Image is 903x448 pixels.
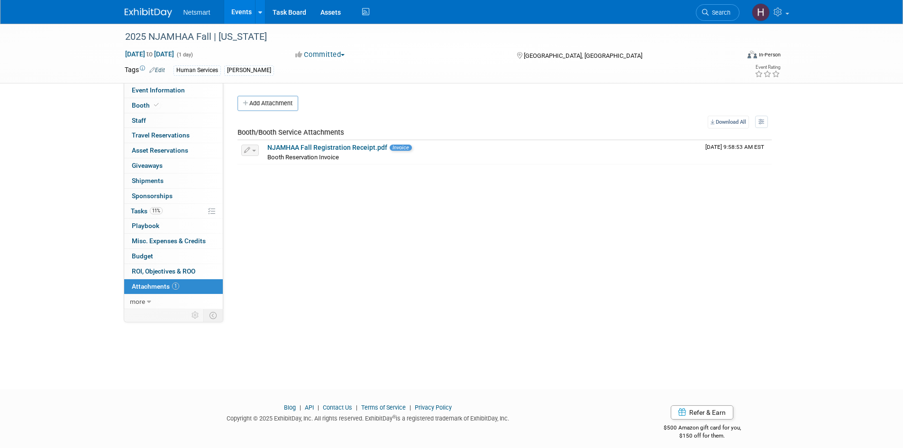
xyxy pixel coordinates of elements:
a: Playbook [124,219,223,233]
div: Event Rating [755,65,780,70]
a: Tasks11% [124,204,223,219]
img: Format-Inperson.png [748,51,757,58]
div: 2025 NJAMHAA Fall | [US_STATE] [122,28,725,46]
div: $150 off for them. [626,432,779,440]
div: [PERSON_NAME] [224,65,274,75]
span: Playbook [132,222,159,229]
span: Booth/Booth Service Attachments [237,128,344,137]
span: | [407,404,413,411]
span: Netsmart [183,9,210,16]
span: | [297,404,303,411]
span: Shipments [132,177,164,184]
div: Copyright © 2025 ExhibitDay, Inc. All rights reserved. ExhibitDay is a registered trademark of Ex... [125,412,612,423]
span: more [130,298,145,305]
a: Attachments1 [124,279,223,294]
button: Add Attachment [237,96,298,111]
span: Attachments [132,283,179,290]
button: Committed [292,50,348,60]
span: Search [709,9,730,16]
span: Booth Reservation Invoice [267,154,339,161]
a: Shipments [124,174,223,188]
a: Giveaways [124,158,223,173]
span: | [315,404,321,411]
img: Hannah Norsworthy [752,3,770,21]
a: Budget [124,249,223,264]
div: $500 Amazon gift card for you, [626,418,779,439]
span: Travel Reservations [132,131,190,139]
span: Event Information [132,86,185,94]
span: Asset Reservations [132,146,188,154]
a: Booth [124,98,223,113]
span: Invoice [390,145,412,151]
a: Asset Reservations [124,143,223,158]
span: Upload Timestamp [705,144,764,150]
span: 11% [150,207,163,214]
span: Booth [132,101,161,109]
span: | [354,404,360,411]
span: to [145,50,154,58]
a: more [124,294,223,309]
td: Tags [125,65,165,76]
a: NJAMHAA Fall Registration Receipt.pdf [267,144,387,151]
a: Staff [124,113,223,128]
span: [GEOGRAPHIC_DATA], [GEOGRAPHIC_DATA] [524,52,642,59]
div: Event Format [684,49,781,64]
a: Event Information [124,83,223,98]
span: ROI, Objectives & ROO [132,267,195,275]
span: [DATE] [DATE] [125,50,174,58]
div: Human Services [173,65,221,75]
a: Travel Reservations [124,128,223,143]
a: ROI, Objectives & ROO [124,264,223,279]
span: Misc. Expenses & Credits [132,237,206,245]
span: 1 [172,283,179,290]
a: Refer & Earn [671,405,733,420]
span: Tasks [131,207,163,215]
img: ExhibitDay [125,8,172,18]
a: Terms of Service [361,404,406,411]
span: Staff [132,117,146,124]
span: (1 day) [176,52,193,58]
span: Budget [132,252,153,260]
td: Personalize Event Tab Strip [187,309,204,321]
div: In-Person [758,51,781,58]
span: Giveaways [132,162,163,169]
a: Sponsorships [124,189,223,203]
a: Privacy Policy [415,404,452,411]
a: API [305,404,314,411]
a: Download All [708,116,749,128]
td: Toggle Event Tabs [203,309,223,321]
a: Edit [149,67,165,73]
a: Search [696,4,739,21]
a: Blog [284,404,296,411]
i: Booth reservation complete [154,102,159,108]
span: Sponsorships [132,192,173,200]
a: Misc. Expenses & Credits [124,234,223,248]
td: Upload Timestamp [702,140,772,164]
a: Contact Us [323,404,352,411]
sup: ® [392,414,396,420]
